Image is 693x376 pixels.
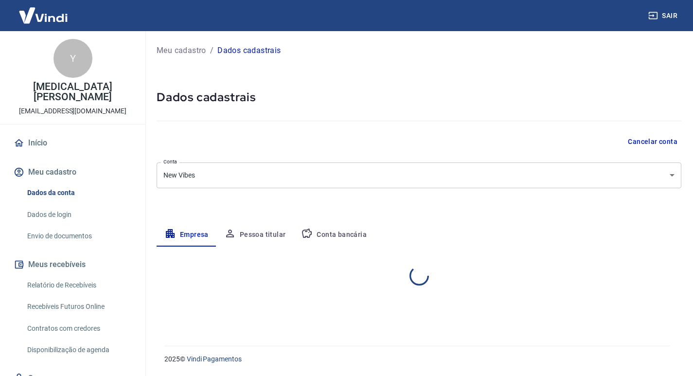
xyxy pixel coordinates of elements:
a: Dados de login [23,205,134,225]
a: Recebíveis Futuros Online [23,297,134,317]
button: Empresa [157,223,216,247]
p: [MEDICAL_DATA][PERSON_NAME] [8,82,138,102]
a: Relatório de Recebíveis [23,275,134,295]
a: Início [12,132,134,154]
p: / [210,45,213,56]
p: 2025 © [164,354,670,364]
button: Pessoa titular [216,223,294,247]
h5: Dados cadastrais [157,90,681,105]
a: Disponibilização de agenda [23,340,134,360]
a: Dados da conta [23,183,134,203]
div: Y [53,39,92,78]
img: Vindi [12,0,75,30]
p: Dados cadastrais [217,45,281,56]
button: Meu cadastro [12,161,134,183]
button: Conta bancária [293,223,374,247]
a: Envio de documentos [23,226,134,246]
label: Conta [163,158,177,165]
a: Meu cadastro [157,45,206,56]
div: New Vibes [157,162,681,188]
a: Contratos com credores [23,319,134,339]
p: [EMAIL_ADDRESS][DOMAIN_NAME] [19,106,126,116]
button: Meus recebíveis [12,254,134,275]
button: Sair [646,7,681,25]
button: Cancelar conta [624,133,681,151]
a: Vindi Pagamentos [187,355,242,363]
